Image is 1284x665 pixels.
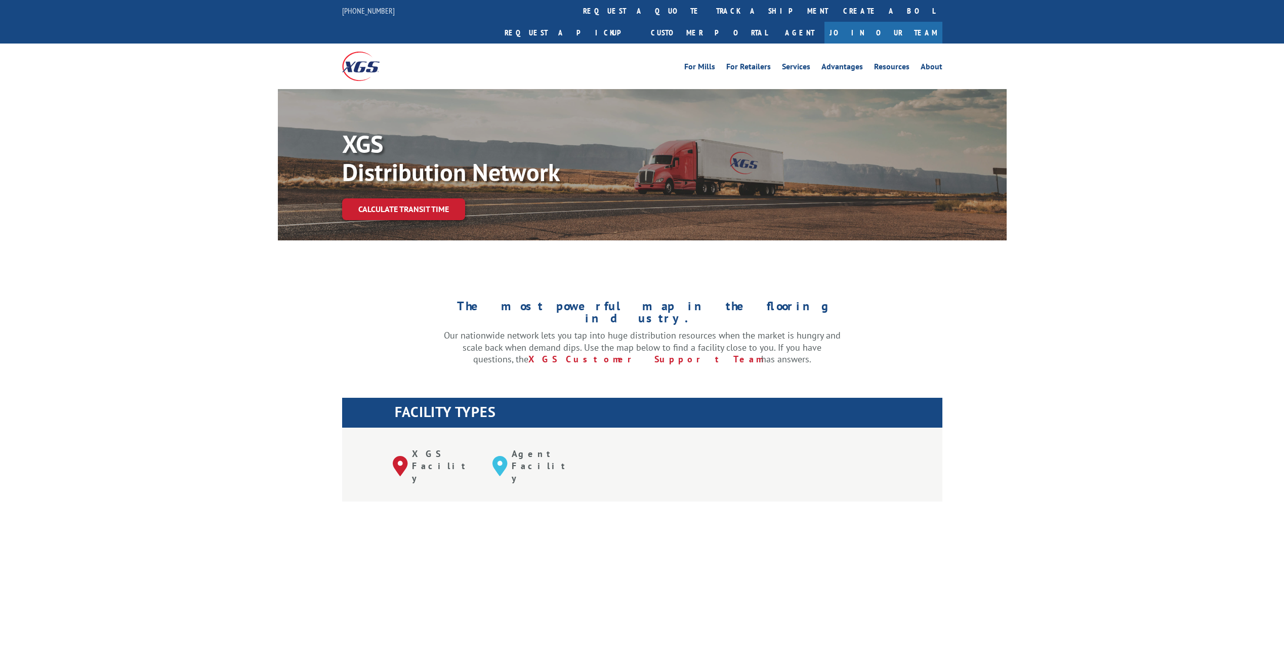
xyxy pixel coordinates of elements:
[528,353,761,365] a: XGS Customer Support Team
[684,63,715,74] a: For Mills
[342,130,646,186] p: XGS Distribution Network
[782,63,810,74] a: Services
[412,448,477,484] p: XGS Facility
[821,63,863,74] a: Advantages
[395,405,942,424] h1: FACILITY TYPES
[444,329,841,365] p: Our nationwide network lets you tap into huge distribution resources when the market is hungry an...
[643,22,775,44] a: Customer Portal
[342,198,465,220] a: Calculate transit time
[497,22,643,44] a: Request a pickup
[512,448,577,484] p: Agent Facility
[726,63,771,74] a: For Retailers
[342,6,395,16] a: [PHONE_NUMBER]
[444,300,841,329] h1: The most powerful map in the flooring industry.
[775,22,824,44] a: Agent
[824,22,942,44] a: Join Our Team
[921,63,942,74] a: About
[874,63,909,74] a: Resources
